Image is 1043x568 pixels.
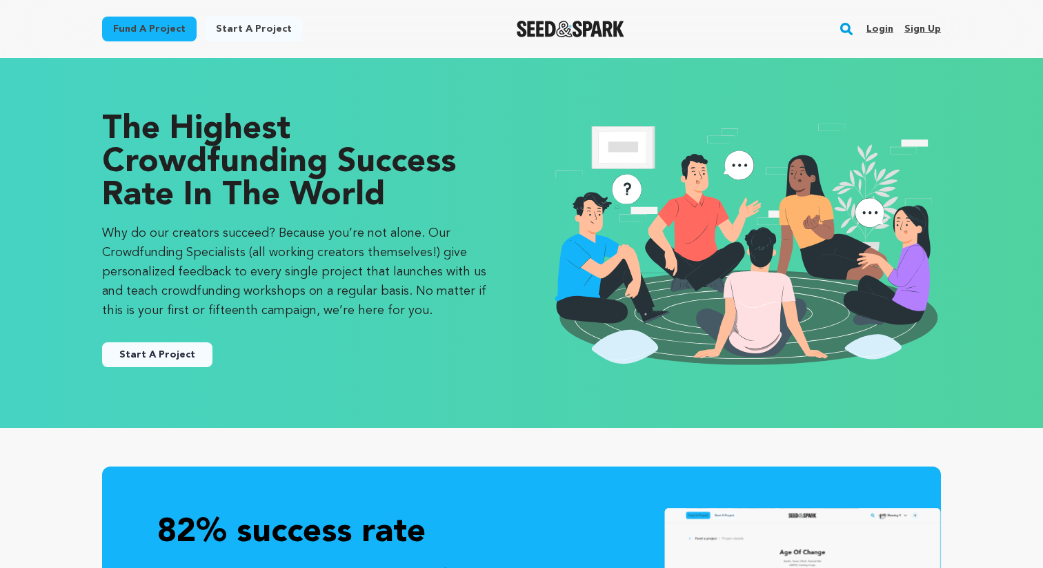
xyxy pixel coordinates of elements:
p: The Highest Crowdfunding Success Rate in the World [102,113,494,213]
a: Start a project [205,17,303,41]
img: Seed&Spark Logo Dark Mode [517,21,625,37]
a: Login [866,18,893,40]
p: 82% success rate [157,511,886,556]
p: Why do our creators succeed? Because you’re not alone. Our Crowdfunding Specialists (all working ... [102,224,494,320]
a: Seed&Spark Homepage [517,21,625,37]
a: Start A Project [102,342,212,367]
a: Fund a project [102,17,197,41]
a: Sign up [904,18,941,40]
img: seedandspark start project illustration image [549,113,941,373]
